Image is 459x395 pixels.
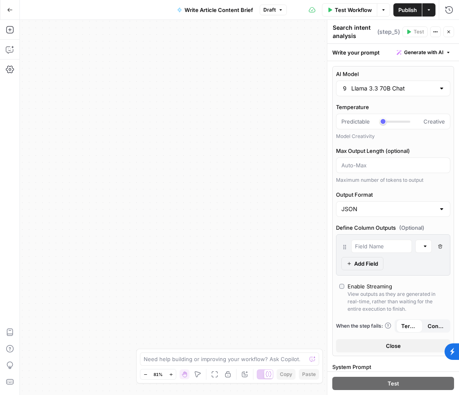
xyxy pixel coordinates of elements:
[341,257,383,270] button: Add Field
[260,5,287,15] button: Draft
[398,6,417,14] span: Publish
[388,379,399,388] span: Test
[386,342,401,350] span: Close
[154,371,163,378] span: 81%
[336,322,391,330] a: When the step fails:
[402,26,428,37] button: Test
[336,176,450,184] div: Maximum number of tokens to output
[341,117,370,126] span: Predictable
[336,339,450,352] button: Close
[401,322,418,330] span: Terminate Workflow
[354,259,378,268] span: Add Field
[414,28,424,36] span: Test
[263,6,276,14] span: Draft
[302,371,316,378] span: Paste
[393,47,454,58] button: Generate with AI
[341,205,435,213] input: JSON
[185,6,253,14] span: Write Article Content Brief
[404,49,443,56] span: Generate with AI
[299,369,319,380] button: Paste
[336,224,450,232] label: Define Column Outputs
[351,84,435,93] input: Select a model
[348,290,447,313] div: View outputs as they are generated in real-time, rather than waiting for the entire execution to ...
[277,369,296,380] button: Copy
[327,44,459,61] div: Write your prompt
[336,103,450,111] label: Temperature
[377,28,400,36] span: ( step_5 )
[280,371,292,378] span: Copy
[336,133,450,140] div: Model Creativity
[428,322,444,330] span: Continue
[336,190,450,199] label: Output Format
[322,3,377,17] button: Test Workflow
[355,242,408,250] input: Field Name
[332,363,454,371] label: System Prompt
[333,24,375,40] textarea: Search intent analysis
[423,319,449,333] button: Continue
[335,6,372,14] span: Test Workflow
[332,377,454,390] button: Test
[336,147,450,155] label: Max Output Length (optional)
[424,117,445,126] span: Creative
[341,161,445,169] input: Auto-Max
[348,282,392,290] div: Enable Streaming
[399,224,424,232] span: (Optional)
[393,3,422,17] button: Publish
[339,284,344,289] input: Enable StreamingView outputs as they are generated in real-time, rather than waiting for the enti...
[172,3,258,17] button: Write Article Content Brief
[336,70,450,78] label: AI Model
